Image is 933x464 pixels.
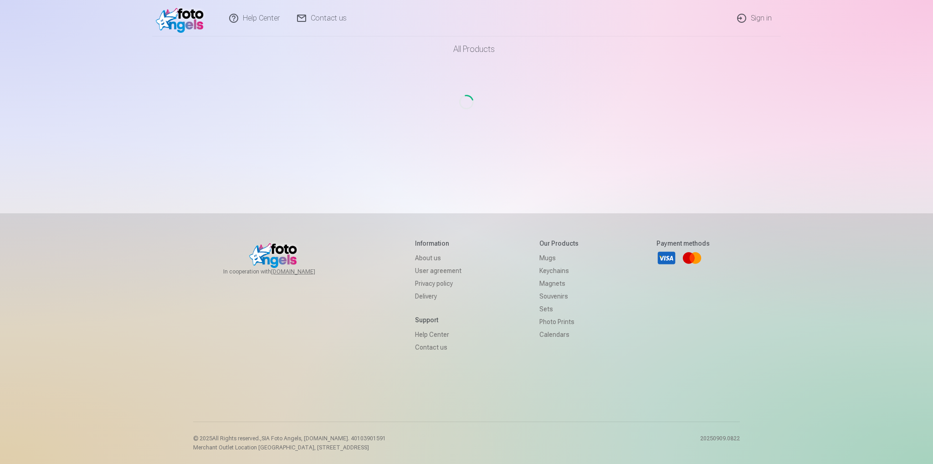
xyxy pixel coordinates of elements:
a: User agreement [415,264,461,277]
a: Help Center [415,328,461,341]
a: Contact us [415,341,461,354]
a: Photo prints [539,315,579,328]
a: Mastercard [682,248,702,268]
span: In cooperation with [223,268,337,275]
a: All products [428,36,506,62]
a: Delivery [415,290,461,303]
h5: Our products [539,239,579,248]
a: Visa [656,248,677,268]
p: © 2025 All Rights reserved. , [193,435,386,442]
h5: Support [415,315,461,325]
a: Sets [539,303,579,315]
a: Souvenirs [539,290,579,303]
a: [DOMAIN_NAME] [271,268,337,275]
a: Mugs [539,252,579,264]
p: Merchant Outlet Location [GEOGRAPHIC_DATA], [STREET_ADDRESS] [193,444,386,451]
h5: Payment methods [656,239,710,248]
a: Calendars [539,328,579,341]
p: 20250909.0822 [700,435,740,451]
h5: Information [415,239,461,248]
a: About us [415,252,461,264]
a: Keychains [539,264,579,277]
a: Magnets [539,277,579,290]
span: SIA Foto Angels, [DOMAIN_NAME]. 40103901591 [261,435,386,442]
a: Privacy policy [415,277,461,290]
img: /v1 [156,4,208,33]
